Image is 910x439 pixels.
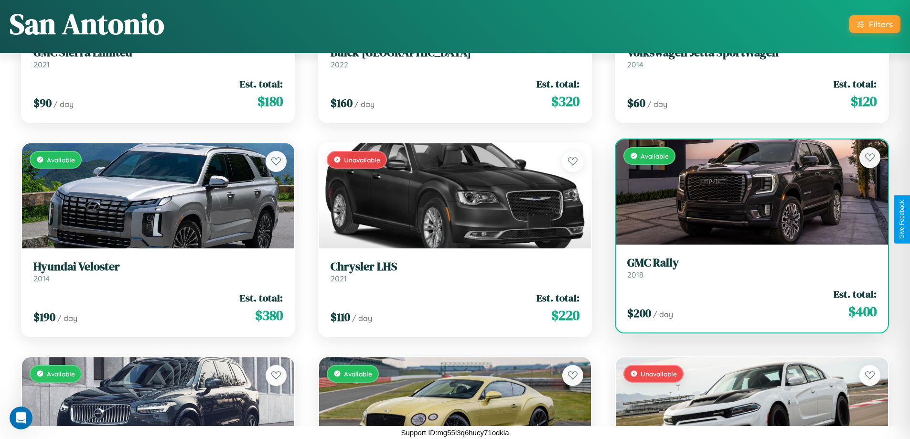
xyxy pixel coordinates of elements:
[240,77,283,91] span: Est. total:
[641,152,669,160] span: Available
[401,426,509,439] p: Support ID: mg55l3q6hucy71odkla
[834,287,877,301] span: Est. total:
[352,313,372,323] span: / day
[536,291,579,305] span: Est. total:
[851,92,877,111] span: $ 120
[33,309,55,325] span: $ 190
[10,407,32,429] iframe: Intercom live chat
[57,313,77,323] span: / day
[627,256,877,279] a: GMC Rally2018
[255,306,283,325] span: $ 380
[344,370,372,378] span: Available
[834,77,877,91] span: Est. total:
[33,46,283,69] a: GMC Sierra Limited2021
[848,302,877,321] span: $ 400
[627,46,877,60] h3: Volkswagen Jetta SportWagen
[331,260,580,283] a: Chrysler LHS2021
[33,95,52,111] span: $ 90
[54,99,74,109] span: / day
[627,256,877,270] h3: GMC Rally
[641,370,677,378] span: Unavailable
[627,60,643,69] span: 2014
[331,274,347,283] span: 2021
[536,77,579,91] span: Est. total:
[849,15,900,33] button: Filters
[257,92,283,111] span: $ 180
[627,270,643,279] span: 2018
[33,274,50,283] span: 2014
[33,60,50,69] span: 2021
[899,200,905,239] div: Give Feedback
[551,306,579,325] span: $ 220
[33,46,283,60] h3: GMC Sierra Limited
[33,260,283,283] a: Hyundai Veloster2014
[331,46,580,60] h3: Buick [GEOGRAPHIC_DATA]
[627,95,645,111] span: $ 60
[354,99,375,109] span: / day
[627,305,651,321] span: $ 200
[331,309,350,325] span: $ 110
[653,310,673,319] span: / day
[344,156,380,164] span: Unavailable
[240,291,283,305] span: Est. total:
[331,260,580,274] h3: Chrysler LHS
[331,95,353,111] span: $ 160
[33,260,283,274] h3: Hyundai Veloster
[47,156,75,164] span: Available
[647,99,667,109] span: / day
[10,4,164,43] h1: San Antonio
[47,370,75,378] span: Available
[331,46,580,69] a: Buick [GEOGRAPHIC_DATA]2022
[331,60,348,69] span: 2022
[627,46,877,69] a: Volkswagen Jetta SportWagen2014
[551,92,579,111] span: $ 320
[869,19,893,29] div: Filters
